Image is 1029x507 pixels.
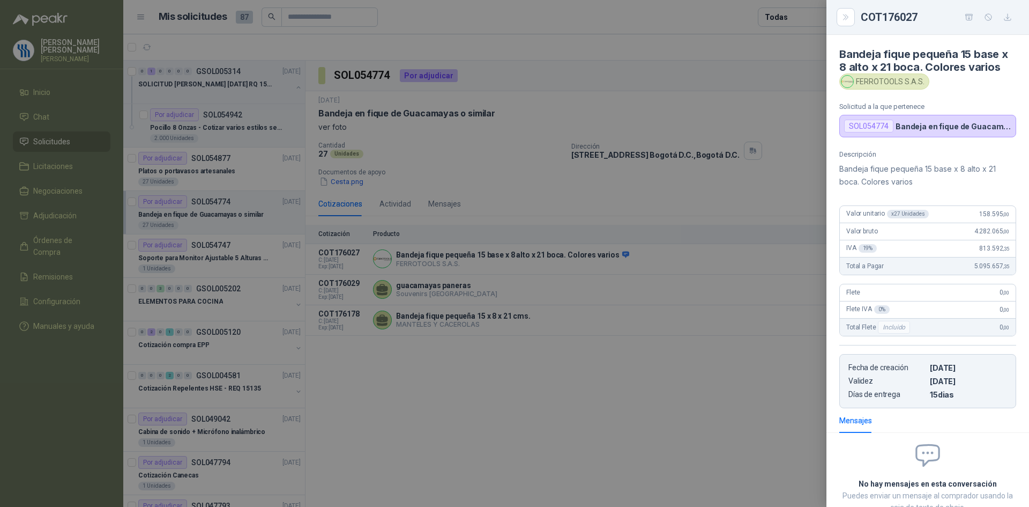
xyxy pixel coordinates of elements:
[839,74,929,90] div: FERROTOOLS S.A.S.
[846,244,877,253] span: IVA
[846,289,860,296] span: Flete
[839,150,1016,158] p: Descripción
[848,390,926,399] p: Días de entrega
[846,227,877,235] span: Valor bruto
[979,210,1009,218] span: 158.595
[839,11,852,24] button: Close
[930,363,1007,372] p: [DATE]
[1003,325,1009,330] span: ,00
[896,122,1011,131] p: Bandeja en fique de Guacamayas o similar
[930,377,1007,386] p: [DATE]
[878,321,910,334] div: Incluido
[1003,263,1009,269] span: ,35
[1003,229,1009,234] span: ,00
[846,305,890,314] span: Flete IVA
[979,245,1009,252] span: 813.592
[1003,211,1009,217] span: ,00
[930,390,1007,399] p: 15 dias
[1003,290,1009,296] span: ,00
[848,377,926,386] p: Validez
[839,415,872,427] div: Mensajes
[1000,324,1009,331] span: 0
[839,478,1016,490] h2: No hay mensajes en esta conversación
[859,244,877,253] div: 19 %
[844,120,893,133] div: SOL054774
[887,210,929,218] div: x 27 Unidades
[841,76,853,87] img: Company Logo
[974,227,1009,235] span: 4.282.065
[1000,306,1009,313] span: 0
[846,262,884,270] span: Total a Pagar
[861,9,1016,26] div: COT176027
[1003,246,1009,252] span: ,35
[846,321,912,334] span: Total Flete
[874,305,890,314] div: 0 %
[848,363,926,372] p: Fecha de creación
[839,48,1016,74] h4: Bandeja fique pequeña 15 base x 8 alto x 21 boca. Colores varios
[846,210,929,218] span: Valor unitario
[839,163,1016,188] p: Bandeja fique pequeña 15 base x 8 alto x 21 boca. Colores varios
[1003,307,1009,313] span: ,00
[974,262,1009,270] span: 5.095.657
[1000,289,1009,296] span: 0
[839,102,1016,111] p: Solicitud a la que pertenece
